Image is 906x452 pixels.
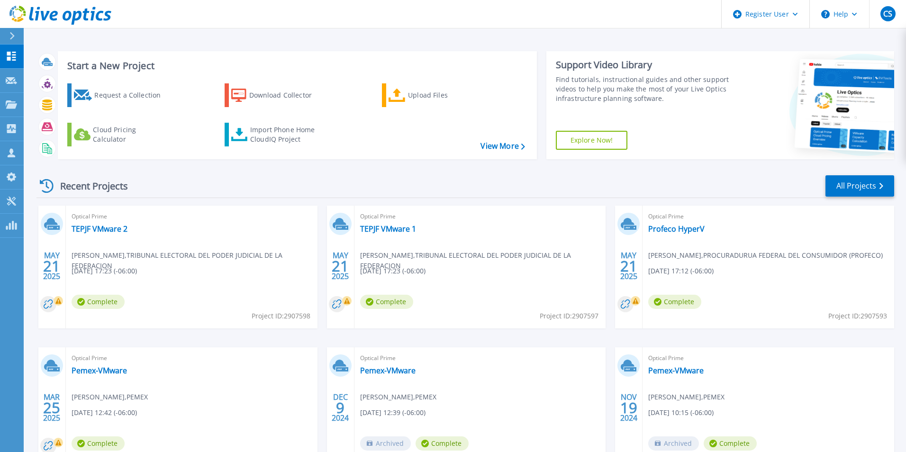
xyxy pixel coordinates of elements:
span: Optical Prime [360,353,600,363]
span: CS [883,10,892,18]
div: Import Phone Home CloudIQ Project [250,125,324,144]
div: MAY 2025 [620,249,638,283]
div: Find tutorials, instructional guides and other support videos to help you make the most of your L... [556,75,733,103]
span: Optical Prime [72,211,312,222]
span: Complete [704,436,757,451]
div: Cloud Pricing Calculator [93,125,169,144]
span: [PERSON_NAME] , PROCURADURUA FEDERAL DEL CONSUMIDOR (PROFECO) [648,250,883,261]
a: View More [480,142,525,151]
div: NOV 2024 [620,390,638,425]
div: DEC 2024 [331,390,349,425]
span: [PERSON_NAME] , PEMEX [72,392,148,402]
a: Pemex-VMware [648,366,704,375]
span: Complete [72,295,125,309]
span: 19 [620,404,637,412]
div: Upload Files [408,86,484,105]
span: Optical Prime [648,353,888,363]
div: Support Video Library [556,59,733,71]
h3: Start a New Project [67,61,525,71]
span: Project ID: 2907597 [540,311,598,321]
a: Cloud Pricing Calculator [67,123,173,146]
span: [DATE] 12:39 (-06:00) [360,407,426,418]
span: 21 [43,262,60,270]
a: Pemex-VMware [72,366,127,375]
div: MAR 2025 [43,390,61,425]
span: Complete [360,295,413,309]
span: Archived [360,436,411,451]
a: Request a Collection [67,83,173,107]
span: Optical Prime [360,211,600,222]
a: TEPJF VMware 1 [360,224,416,234]
span: Optical Prime [72,353,312,363]
div: MAY 2025 [331,249,349,283]
div: MAY 2025 [43,249,61,283]
span: 9 [336,404,344,412]
span: Complete [648,295,701,309]
span: [PERSON_NAME] , TRIBUNAL ELECTORAL DEL PODER JUDICIAL DE LA FEDERACION [72,250,317,271]
a: Upload Files [382,83,488,107]
span: Project ID: 2907593 [828,311,887,321]
a: Download Collector [225,83,330,107]
div: Download Collector [249,86,325,105]
a: Pemex-VMware [360,366,416,375]
span: 25 [43,404,60,412]
a: Explore Now! [556,131,628,150]
a: Profeco HyperV [648,224,705,234]
span: [DATE] 10:15 (-06:00) [648,407,714,418]
span: [PERSON_NAME] , PEMEX [648,392,725,402]
a: All Projects [825,175,894,197]
span: Complete [416,436,469,451]
span: [PERSON_NAME] , PEMEX [360,392,436,402]
span: [PERSON_NAME] , TRIBUNAL ELECTORAL DEL PODER JUDICIAL DE LA FEDERACION [360,250,606,271]
span: [DATE] 17:12 (-06:00) [648,266,714,276]
span: Optical Prime [648,211,888,222]
span: Project ID: 2907598 [252,311,310,321]
span: [DATE] 12:42 (-06:00) [72,407,137,418]
div: Recent Projects [36,174,141,198]
span: Archived [648,436,699,451]
span: 21 [620,262,637,270]
span: [DATE] 17:23 (-06:00) [72,266,137,276]
span: [DATE] 17:23 (-06:00) [360,266,426,276]
span: 21 [332,262,349,270]
div: Request a Collection [94,86,170,105]
a: TEPJF VMware 2 [72,224,127,234]
span: Complete [72,436,125,451]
